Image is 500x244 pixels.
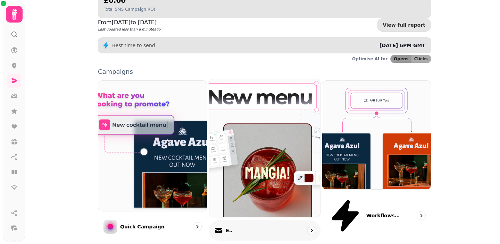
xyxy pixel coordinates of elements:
a: Workflows (coming soon)Workflows (coming soon) [322,80,431,239]
p: Workflows (coming soon) [366,212,401,219]
svg: go to [194,223,201,230]
svg: go to [308,227,315,234]
p: From [DATE] to [DATE] [98,18,160,27]
img: Email [204,72,326,224]
p: Email [226,227,233,234]
p: Last updated less than a minute ago [98,27,160,32]
a: Quick CampaignQuick Campaign [98,80,207,239]
p: Campaigns [98,69,431,75]
img: Quick Campaign [98,81,207,211]
p: Total SMS Campaign ROI [104,7,155,12]
span: Opens [394,57,409,61]
p: Quick Campaign [120,223,165,230]
span: Clicks [414,57,428,61]
img: Workflows (coming soon) [322,81,431,189]
button: Opens [391,55,411,63]
svg: go to [418,212,425,219]
p: Best time to send [112,42,155,49]
p: Optimise AI for [352,56,387,62]
button: Clicks [411,55,431,63]
a: EmailEmail [209,79,320,241]
span: [DATE] 6PM GMT [380,43,425,48]
a: View full report [377,18,431,32]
